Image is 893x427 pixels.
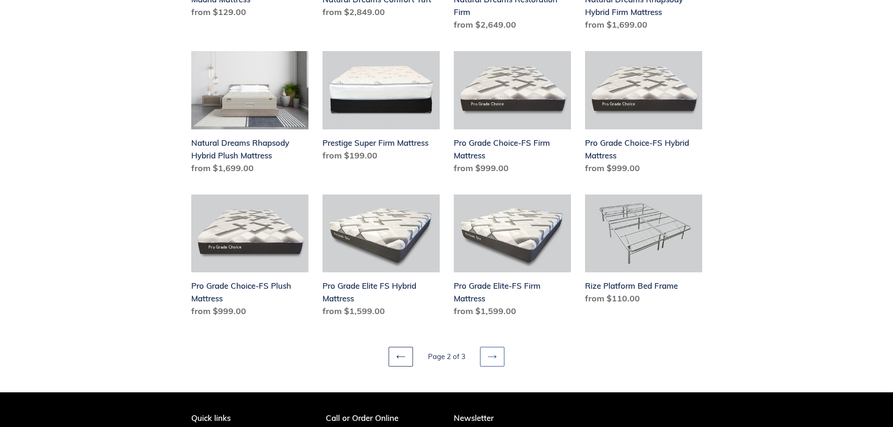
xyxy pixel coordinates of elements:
li: Page 2 of 3 [415,352,478,362]
p: Call or Order Online [326,413,440,423]
p: Quick links [191,413,288,423]
a: Natural Dreams Rhapsody Hybrid Plush Mattress [191,51,308,178]
a: Pro Grade Elite FS Hybrid Mattress [323,195,440,322]
a: Pro Grade Elite-FS Firm Mattress [454,195,571,322]
a: Pro Grade Choice-FS Hybrid Mattress [585,51,702,178]
a: Pro Grade Choice-FS Plush Mattress [191,195,308,322]
p: Newsletter [454,413,702,423]
a: Rize Platform Bed Frame [585,195,702,309]
a: Prestige Super Firm Mattress [323,51,440,165]
a: Pro Grade Choice-FS Firm Mattress [454,51,571,178]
